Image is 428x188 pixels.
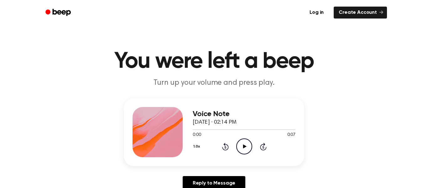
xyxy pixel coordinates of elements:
span: 0:00 [193,132,201,138]
span: [DATE] · 02:14 PM [193,120,237,125]
button: 1.0x [193,141,202,152]
span: 0:07 [287,132,295,138]
a: Create Account [334,7,387,19]
p: Turn up your volume and press play. [94,78,334,88]
a: Log in [303,5,330,20]
h1: You were left a beep [54,50,374,73]
h3: Voice Note [193,110,295,118]
a: Beep [41,7,76,19]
